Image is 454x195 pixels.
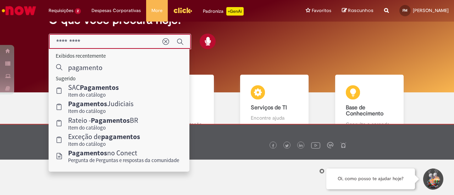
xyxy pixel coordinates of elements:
[299,144,303,148] img: logo_footer_linkedin.png
[251,104,287,111] b: Serviços de TI
[75,8,81,14] span: 2
[285,144,289,148] img: logo_footer_twitter.png
[327,142,333,148] img: logo_footer_workplace.png
[37,75,132,136] a: Tirar dúvidas Tirar dúvidas com Lupi Assist e Gen Ai
[151,7,162,14] span: More
[49,7,73,14] span: Requisições
[203,7,244,16] div: Padroniza
[312,7,331,14] span: Favoritos
[322,75,417,136] a: Base de Conhecimento Consulte e aprenda
[340,142,347,148] img: logo_footer_naosei.png
[422,168,443,190] button: Iniciar Conversa de Suporte
[413,7,449,13] span: [PERSON_NAME]
[49,14,405,26] h2: O que você procura hoje?
[251,114,298,121] p: Encontre ajuda
[92,7,141,14] span: Despesas Corporativas
[326,168,415,189] div: Oi, como posso te ajudar hoje?
[226,7,244,16] p: +GenAi
[173,5,192,16] img: click_logo_yellow_360x200.png
[342,7,373,14] a: Rascunhos
[271,144,275,148] img: logo_footer_facebook.png
[346,104,383,117] b: Base de Conhecimento
[346,121,393,128] p: Consulte e aprenda
[403,8,408,13] span: FM
[348,7,373,14] span: Rascunhos
[311,140,320,150] img: logo_footer_youtube.png
[227,75,322,136] a: Serviços de TI Encontre ajuda
[1,4,37,18] img: ServiceNow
